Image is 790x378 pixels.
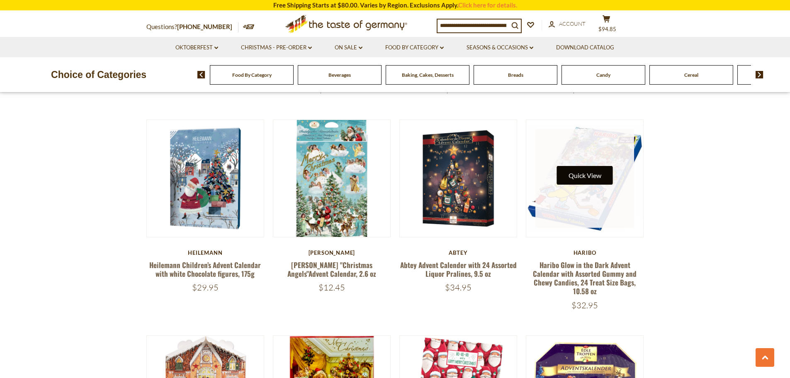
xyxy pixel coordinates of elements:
[526,249,644,256] div: Haribo
[684,72,698,78] a: Cereal
[559,20,586,27] span: Account
[508,72,523,78] a: Breads
[149,260,261,279] a: Heilemann Children’s Advent Calendar with white Chocolate figures, 175g
[402,72,454,78] a: Baking, Cakes, Desserts
[335,43,362,52] a: On Sale
[596,72,610,78] a: Candy
[571,300,598,310] span: $32.95
[399,249,518,256] div: Abtey
[756,71,763,78] img: next arrow
[445,282,472,293] span: $34.95
[232,72,272,78] a: Food By Category
[146,249,265,256] div: Heilemann
[318,282,345,293] span: $12.45
[197,71,205,78] img: previous arrow
[598,26,616,32] span: $94.85
[273,249,391,256] div: [PERSON_NAME]
[146,22,238,32] p: Questions?
[549,20,586,29] a: Account
[594,15,619,36] button: $94.85
[556,43,614,52] a: Download Catalog
[458,1,517,9] a: Click here for details.
[385,43,444,52] a: Food By Category
[192,282,219,293] span: $29.95
[177,23,232,30] a: [PHONE_NUMBER]
[533,260,637,297] a: Haribo Glow in the Dark Advent Calendar with Assorted Gummy and Chewy Candies, 24 Treat Size Bags...
[400,120,517,237] img: Abtey Advent Calender with 24 Assorted Liquor Pralines, 9.5 oz
[467,43,533,52] a: Seasons & Occasions
[400,260,517,279] a: Abtey Advent Calender with 24 Assorted Liquor Pralines, 9.5 oz
[147,120,264,237] img: Heilemann Children’s Advent Calendar with white Chocolate figures, 175g
[241,43,312,52] a: Christmas - PRE-ORDER
[328,72,351,78] a: Beverages
[175,43,218,52] a: Oktoberfest
[526,120,644,237] img: Haribo Glow in the Dark Advent Calendar with Assorted Gummy and Chewy Candies, 24 Treat Size Bags...
[557,166,613,185] button: Quick View
[287,260,376,279] a: [PERSON_NAME] "Christmas Angels"Advent Calendar, 2.6 oz
[273,120,391,237] img: Heidel "Christmas Angels"Advent Calendar, 2.6 oz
